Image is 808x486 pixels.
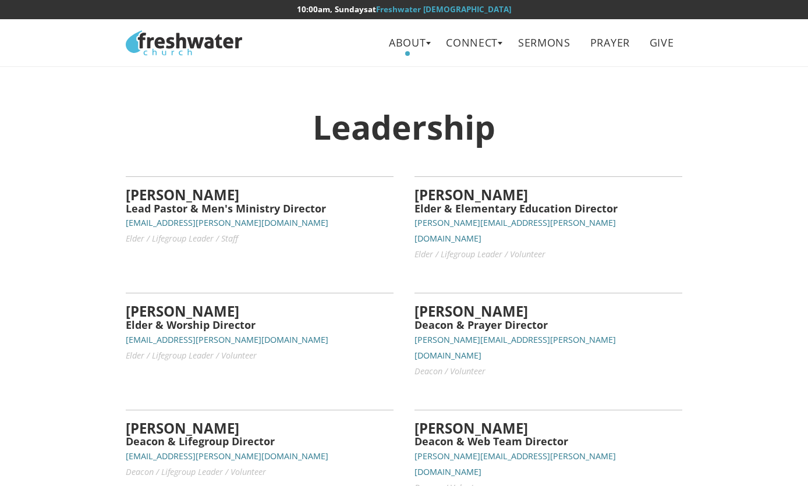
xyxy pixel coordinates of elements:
small: [EMAIL_ADDRESS][PERSON_NAME][DOMAIN_NAME] [126,334,328,345]
small: Elder / Lifegroup Leader / Staff [126,233,238,244]
img: Freshwater Church [126,30,242,55]
h5: Deacon & Web Team Director [414,436,682,448]
a: Prayer [582,30,638,56]
h5: Elder & Elementary Education Director [414,203,682,215]
small: [EMAIL_ADDRESS][PERSON_NAME][DOMAIN_NAME] [126,217,328,228]
small: Deacon / Volunteer [414,366,485,377]
h1: Leadership [126,109,682,146]
a: Connect [438,30,507,56]
h5: Deacon & Prayer Director [414,320,682,331]
a: Sermons [509,30,579,56]
h6: at [126,5,682,14]
h5: Lead Pastor & Men's Ministry Director [126,203,394,215]
time: 10:00am, Sundays [297,4,368,15]
small: [PERSON_NAME][EMAIL_ADDRESS][PERSON_NAME][DOMAIN_NAME] [414,450,616,477]
small: Deacon / Lifegroup Leader / Volunteer [126,466,266,477]
h5: Elder & Worship Director [126,320,394,331]
h4: [PERSON_NAME] [414,187,682,203]
h5: Deacon & Lifegroup Director [126,436,394,448]
small: [EMAIL_ADDRESS][PERSON_NAME][DOMAIN_NAME] [126,450,328,462]
small: Elder / Lifegroup Leader / Volunteer [126,350,257,361]
h4: [PERSON_NAME] [126,304,394,319]
small: [PERSON_NAME][EMAIL_ADDRESS][PERSON_NAME][DOMAIN_NAME] [414,334,616,361]
a: Freshwater [DEMOGRAPHIC_DATA] [376,4,511,15]
h4: [PERSON_NAME] [414,421,682,436]
a: About [381,30,435,56]
h4: [PERSON_NAME] [414,304,682,319]
small: [PERSON_NAME][EMAIL_ADDRESS][PERSON_NAME][DOMAIN_NAME] [414,217,616,244]
h4: [PERSON_NAME] [126,421,394,436]
small: Elder / Lifegroup Leader / Volunteer [414,249,545,260]
h4: [PERSON_NAME] [126,187,394,203]
a: Give [641,30,682,56]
